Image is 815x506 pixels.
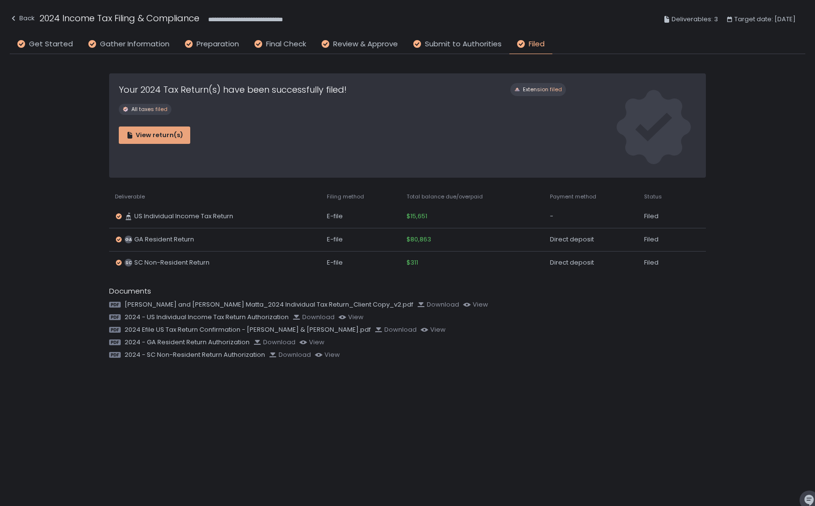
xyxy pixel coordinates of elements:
div: Filed [644,212,681,221]
button: View return(s) [119,126,190,144]
div: Back [10,13,35,24]
span: $80,863 [407,235,431,244]
span: All taxes filed [131,106,168,113]
span: Payment method [550,193,596,200]
span: Review & Approve [333,39,398,50]
div: E-file [327,258,395,267]
span: Get Started [29,39,73,50]
span: Target date: [DATE] [734,14,796,25]
span: GA Resident Return [134,235,194,244]
text: SC [126,260,132,266]
span: Extension filed [523,86,562,93]
span: $15,651 [407,212,427,221]
span: 2024 - SC Non-Resident Return Authorization [125,351,265,359]
div: View return(s) [126,131,183,140]
button: Download [253,338,295,347]
span: [PERSON_NAME] and [PERSON_NAME] Matta_2024 Individual Tax Return_Client Copy_v2.pdf [125,300,413,309]
button: Download [417,300,459,309]
div: Documents [109,286,706,297]
button: view [315,351,340,359]
button: Download [269,351,311,359]
span: - [550,212,553,221]
text: GA [125,237,132,242]
span: Submit to Authorities [425,39,502,50]
button: view [338,313,364,322]
span: Gather Information [100,39,169,50]
span: US Individual Income Tax Return [134,212,233,221]
span: $311 [407,258,418,267]
button: Download [375,325,417,334]
span: Direct deposit [550,258,594,267]
span: 2024 - GA Resident Return Authorization [125,338,250,347]
span: Deliverables: 3 [672,14,718,25]
span: Deliverable [115,193,145,200]
span: SC Non-Resident Return [134,258,210,267]
div: E-file [327,212,395,221]
button: Back [10,12,35,28]
span: Total balance due/overpaid [407,193,483,200]
button: view [463,300,488,309]
div: Filed [644,258,681,267]
span: Direct deposit [550,235,594,244]
h1: 2024 Income Tax Filing & Compliance [40,12,199,25]
h1: Your 2024 Tax Return(s) have been successfully filed! [119,83,347,96]
span: Filed [529,39,545,50]
button: view [421,325,446,334]
span: 2024 - US Individual Income Tax Return Authorization [125,313,289,322]
div: E-file [327,235,395,244]
div: Filed [644,235,681,244]
button: view [299,338,324,347]
span: Final Check [266,39,306,50]
span: Status [644,193,662,200]
span: 2024 Efile US Tax Return Confirmation - [PERSON_NAME] & [PERSON_NAME].pdf [125,325,371,334]
button: Download [293,313,335,322]
span: Filing method [327,193,364,200]
span: Preparation [197,39,239,50]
